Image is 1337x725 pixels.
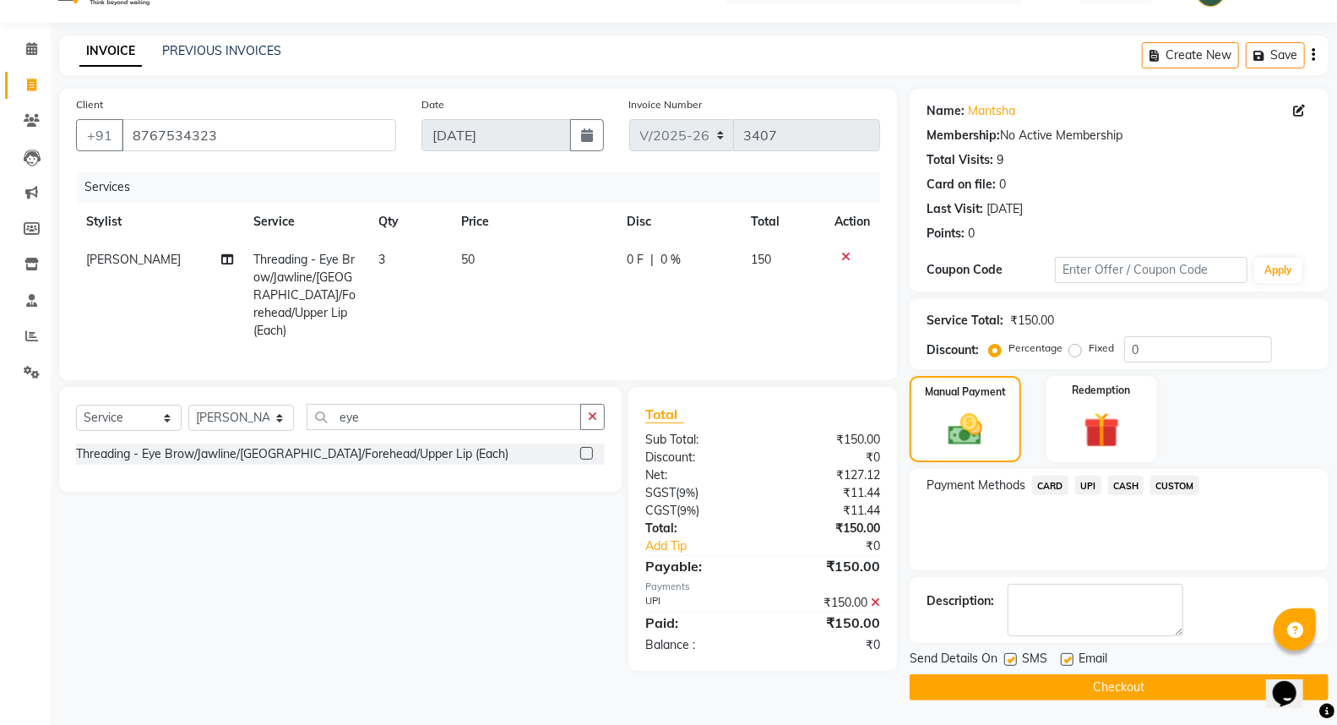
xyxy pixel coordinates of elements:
button: Checkout [910,674,1329,700]
th: Disc [617,203,741,241]
div: Description: [927,592,994,610]
div: ₹0 [785,537,893,555]
div: ₹127.12 [763,466,893,484]
div: ₹0 [763,636,893,654]
span: 3 [378,252,385,267]
label: Invoice Number [629,97,703,112]
div: [DATE] [986,200,1023,218]
a: Mantsha [968,102,1015,120]
div: Payable: [633,556,763,576]
img: _cash.svg [938,410,993,450]
th: Qty [368,203,451,241]
div: Name: [927,102,965,120]
span: 50 [461,252,475,267]
div: Net: [633,466,763,484]
div: ₹150.00 [763,431,893,449]
span: 0 % [660,251,681,269]
input: Enter Offer / Coupon Code [1055,257,1247,283]
span: UPI [1075,476,1101,495]
a: PREVIOUS INVOICES [162,43,281,58]
label: Redemption [1073,383,1131,398]
span: Threading - Eye Brow/Jawline/[GEOGRAPHIC_DATA]/Forehead/Upper Lip (Each) [253,252,356,338]
div: Last Visit: [927,200,983,218]
div: No Active Membership [927,127,1312,144]
div: ₹11.44 [763,484,893,502]
div: Discount: [633,449,763,466]
div: Discount: [927,341,979,359]
span: Total [645,406,684,423]
div: Card on file: [927,176,996,194]
div: Total: [633,520,763,537]
div: 9 [997,151,1003,169]
div: ₹11.44 [763,502,893,520]
div: Balance : [633,636,763,654]
div: UPI [633,594,763,612]
div: ( ) [633,484,763,502]
label: Date [421,97,444,112]
span: SGST [645,485,676,500]
div: Service Total: [927,312,1003,330]
th: Total [741,203,824,241]
div: ₹150.00 [763,520,893,537]
div: Coupon Code [927,261,1055,279]
div: ₹150.00 [763,594,893,612]
span: CASH [1108,476,1144,495]
th: Price [451,203,617,241]
div: Membership: [927,127,1000,144]
div: 0 [968,225,975,243]
span: 9% [680,504,696,517]
div: ₹150.00 [763,556,893,576]
div: Threading - Eye Brow/Jawline/[GEOGRAPHIC_DATA]/Forehead/Upper Lip (Each) [76,445,508,463]
img: _gift.svg [1073,408,1131,452]
span: SMS [1022,650,1047,671]
div: ₹0 [763,449,893,466]
label: Percentage [1008,341,1063,356]
input: Search by Name/Mobile/Email/Code [122,119,396,151]
label: Client [76,97,103,112]
span: [PERSON_NAME] [86,252,181,267]
th: Stylist [76,203,243,241]
div: Total Visits: [927,151,993,169]
th: Action [824,203,880,241]
a: Add Tip [633,537,784,555]
th: Service [243,203,368,241]
div: 0 [999,176,1006,194]
div: Points: [927,225,965,243]
span: Send Details On [910,650,997,671]
span: CGST [645,503,677,518]
button: Apply [1254,258,1302,283]
label: Manual Payment [925,384,1006,400]
button: Create New [1142,42,1239,68]
div: Services [78,172,893,203]
a: INVOICE [79,36,142,67]
span: 9% [679,486,695,499]
button: +91 [76,119,123,151]
div: Paid: [633,613,763,633]
input: Search or Scan [307,404,581,430]
button: Save [1246,42,1305,68]
span: Payment Methods [927,477,1025,494]
span: CUSTOM [1150,476,1199,495]
div: Sub Total: [633,431,763,449]
span: Email [1079,650,1107,671]
div: ₹150.00 [1010,312,1054,330]
span: 0 F [627,251,644,269]
span: 150 [751,252,771,267]
div: ₹150.00 [763,613,893,633]
label: Fixed [1089,341,1114,356]
iframe: chat widget [1266,657,1320,708]
span: CARD [1032,476,1068,495]
span: | [650,251,654,269]
div: Payments [645,580,880,594]
div: ( ) [633,502,763,520]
